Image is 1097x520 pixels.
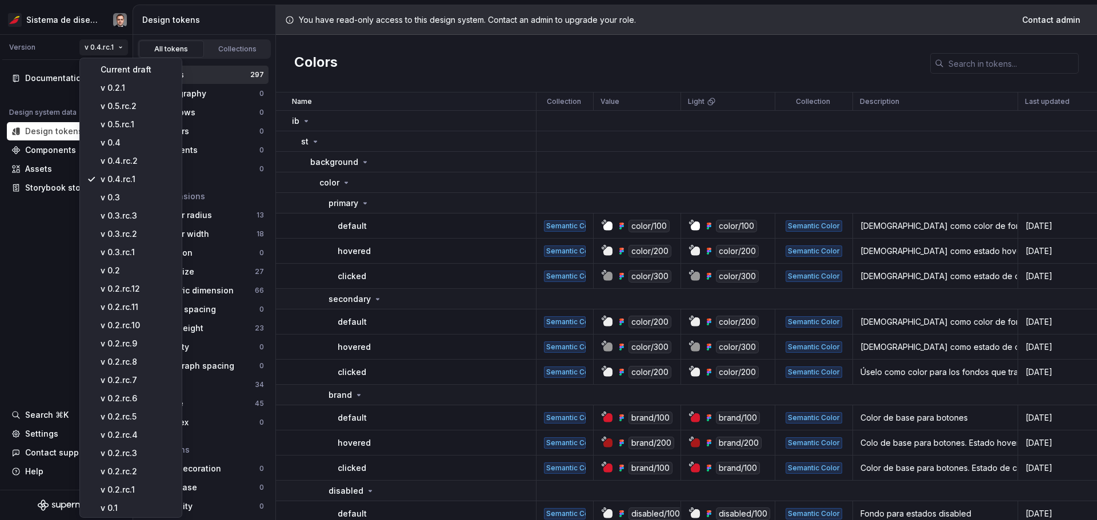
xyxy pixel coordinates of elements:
[101,484,175,495] div: v 0.2.rc.1
[101,393,175,404] div: v 0.2.rc.6
[101,301,175,313] div: v 0.2.rc.11
[101,174,175,185] div: v 0.4.rc.1
[101,283,175,295] div: v 0.2.rc.12
[101,356,175,368] div: v 0.2.rc.8
[101,411,175,422] div: v 0.2.rc.5
[101,466,175,477] div: v 0.2.rc.2
[101,155,175,167] div: v 0.4.rc.2
[101,82,175,94] div: v 0.2.1
[101,265,175,276] div: v 0.2
[101,119,175,130] div: v 0.5.rc.1
[101,64,175,75] div: Current draft
[101,502,175,514] div: v 0.1
[101,338,175,349] div: v 0.2.rc.9
[101,374,175,386] div: v 0.2.rc.7
[101,137,175,148] div: v 0.4
[101,320,175,331] div: v 0.2.rc.10
[101,448,175,459] div: v 0.2.rc.3
[101,429,175,441] div: v 0.2.rc.4
[101,247,175,258] div: v 0.3.rc.1
[101,210,175,221] div: v 0.3.rc.3
[101,228,175,240] div: v 0.3.rc.2
[101,100,175,112] div: v 0.5.rc.2
[101,192,175,203] div: v 0.3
